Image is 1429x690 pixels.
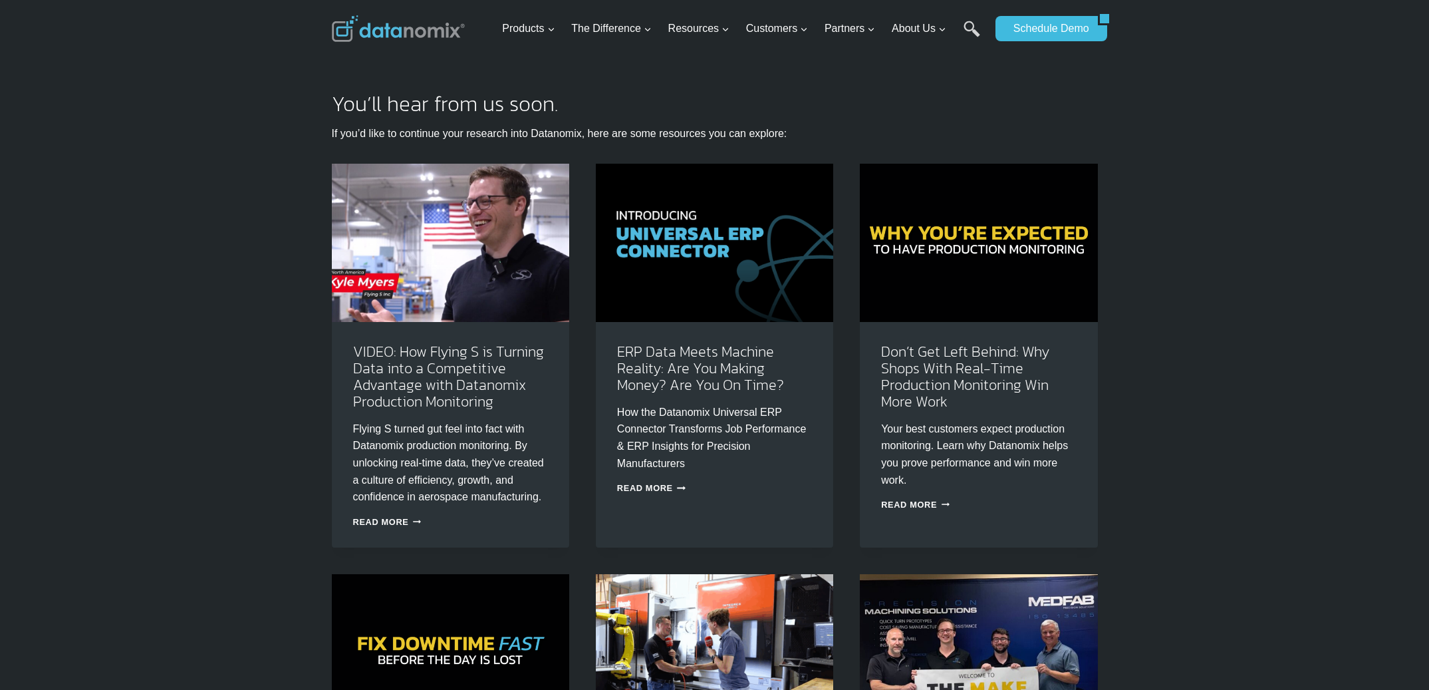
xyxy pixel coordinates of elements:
span: Resources [668,20,729,37]
a: Read More [881,500,950,510]
p: Your best customers expect production monitoring. Learn why Datanomix helps you prove performance... [881,421,1076,488]
span: Products [502,20,555,37]
a: Schedule Demo [995,16,1098,41]
a: Don’t Get Left Behind: Why Shops With Real-Time Production Monitoring Win More Work [881,341,1049,413]
span: Customers [746,20,808,37]
img: How the Datanomix Universal ERP Connector Transforms Job Performance & ERP Insights [596,164,833,322]
h2: You’ll hear from us soon. [332,93,1098,114]
a: ERP Data Meets Machine Reality: Are You Making Money? Are You On Time? [617,341,784,396]
img: Datanomix [332,15,465,42]
p: How the Datanomix Universal ERP Connector Transforms Job Performance & ERP Insights for Precision... [617,404,812,472]
a: VIDEO: How Flying S is Turning Data into a Competitive Advantage with Datanomix Production Monito... [353,341,544,413]
a: Read More [353,517,422,527]
img: VIDEO: How Flying S is Turning Data into a Competitive Advantage with Datanomix Production Monito... [332,164,569,322]
span: About Us [892,20,946,37]
span: The Difference [571,20,652,37]
a: Read More [617,483,686,493]
p: Flying S turned gut feel into fact with Datanomix production monitoring. By unlocking real-time d... [353,421,548,506]
img: Don’t Get Left Behind: Why Shops With Real-Time Production Monitoring Win More Work [860,164,1097,322]
p: If you’d like to continue your research into Datanomix, here are some resources you can explore: [332,125,1098,142]
a: Search [964,21,980,51]
span: Partners [825,20,875,37]
nav: Primary Navigation [497,7,989,51]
